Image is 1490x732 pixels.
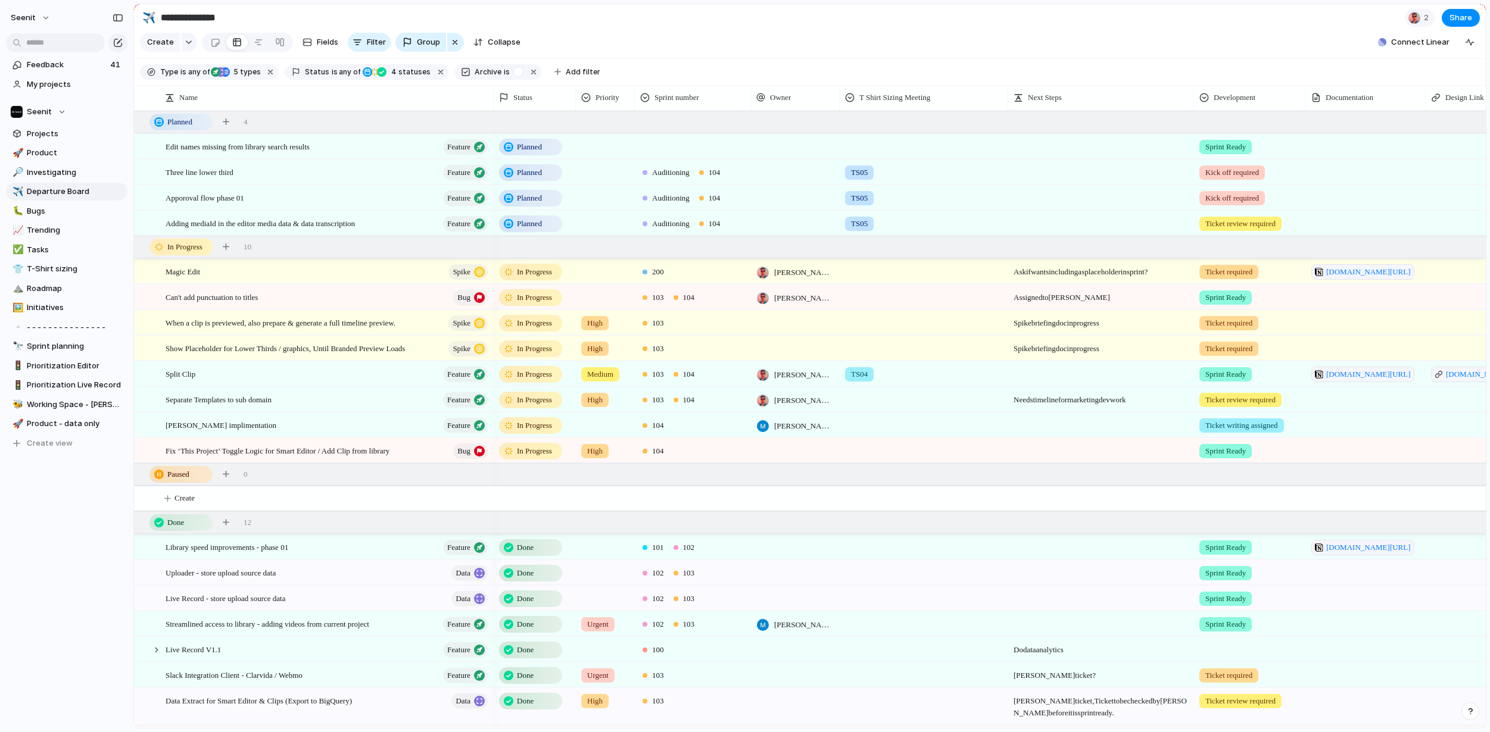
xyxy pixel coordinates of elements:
[774,369,834,381] span: [PERSON_NAME]
[305,67,329,77] span: Status
[167,241,202,253] span: In Progress
[1326,368,1411,380] span: [DOMAIN_NAME][URL]
[166,668,303,681] span: Slack Integration Client - Clarvida / Webmo
[448,341,488,356] button: Spike
[587,670,609,681] span: Urgent
[142,10,155,26] div: ✈️
[13,359,21,373] div: 🚦
[447,667,470,684] span: Feature
[448,315,488,331] button: Spike
[851,368,868,380] span: TS04
[27,205,123,217] span: Bugs
[13,417,21,431] div: 🚀
[1311,540,1414,555] a: [DOMAIN_NAME][URL]
[6,202,127,220] div: 🐛Bugs
[1214,92,1255,104] span: Development
[13,146,21,160] div: 🚀
[517,317,552,329] span: In Progress
[517,394,552,406] span: In Progress
[6,415,127,433] a: 🚀Product - data only
[587,317,603,329] span: High
[1442,9,1480,27] button: Share
[652,317,664,329] span: 103
[709,218,721,230] span: 104
[230,67,240,76] span: 5
[180,67,186,77] span: is
[443,668,488,683] button: Feature
[11,302,23,314] button: 🖼️
[770,92,791,104] span: Owner
[6,396,127,414] a: 🐝Working Space - [PERSON_NAME]
[1205,192,1259,204] span: Kick off required
[6,318,127,336] a: ▫️- - - - - - - - - - - - - - -
[447,539,470,556] span: Feature
[395,33,446,52] button: Group
[851,192,868,204] span: TS05
[443,190,488,206] button: Feature
[566,67,600,77] span: Add filter
[517,542,534,553] span: Done
[683,618,695,630] span: 103
[1326,266,1411,278] span: [DOMAIN_NAME][URL]
[166,443,389,457] span: Fix ‘This Project’ Toggle Logic for Smart Editor / Add Clip from library
[174,492,195,504] span: Create
[11,283,23,295] button: ⛰️
[448,264,488,280] button: Spike
[166,642,221,656] span: Live Record V1.1
[1450,12,1472,24] span: Share
[1205,218,1276,230] span: Ticket review required
[1391,36,1450,48] span: Connect Linear
[166,591,285,605] span: Live Record - store upload source data
[11,360,23,372] button: 🚦
[6,164,127,182] div: 🔎Investigating
[654,92,699,104] span: Sprint number
[504,67,510,77] span: is
[513,92,532,104] span: Status
[6,337,127,355] a: 🔭Sprint planning
[652,695,664,707] span: 103
[27,224,123,236] span: Trending
[517,192,542,204] span: Planned
[517,445,552,457] span: In Progress
[6,260,127,278] a: 👕T-Shirt sizing
[1205,445,1246,457] span: Sprint Ready
[652,420,664,431] span: 104
[1311,367,1414,382] a: [DOMAIN_NAME][URL]
[6,76,127,93] a: My projects
[1009,259,1193,278] span: Ask if wants including as placeholder in sprint?
[338,67,361,77] span: any of
[167,517,184,528] span: Done
[451,693,488,709] button: Data
[1205,368,1246,380] span: Sprint Ready
[453,290,488,305] button: Bug
[27,283,123,295] span: Roadmap
[652,266,664,278] span: 200
[27,186,123,198] span: Departure Board
[447,366,470,383] span: Feature
[683,394,695,406] span: 104
[851,167,868,179] span: TS05
[13,378,21,392] div: 🚦
[447,139,470,155] span: Feature
[11,263,23,275] button: 👕
[1009,336,1193,355] span: Spike briefing doc in progress
[6,280,127,298] a: ⛰️Roadmap
[851,218,868,230] span: TS05
[683,593,695,605] span: 103
[11,167,23,179] button: 🔎
[298,33,343,52] button: Fields
[166,565,276,579] span: Uploader - store upload source data
[166,418,276,431] span: [PERSON_NAME] implimentation
[167,468,189,480] span: Paused
[587,368,613,380] span: Medium
[447,417,470,434] span: Feature
[517,567,534,579] span: Done
[6,299,127,317] a: 🖼️Initiatives
[27,321,123,333] span: - - - - - - - - - - - - - - -
[683,292,695,304] span: 104
[774,395,834,406] span: [PERSON_NAME]
[456,590,470,607] span: Data
[683,567,695,579] span: 103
